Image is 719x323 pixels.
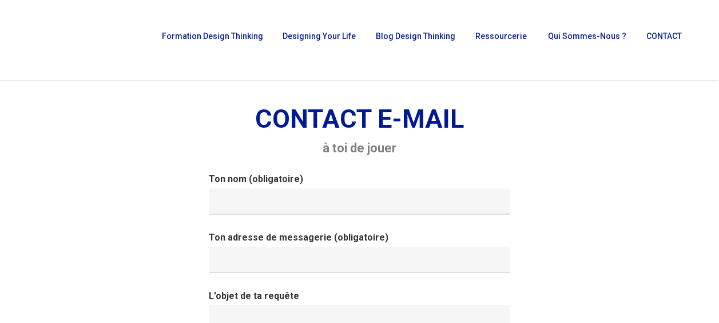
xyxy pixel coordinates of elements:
span: Designing Your Life [283,31,356,41]
span: Ressourcerie [475,31,527,41]
a: Designing Your Life [277,32,359,48]
input: Ton nom (obligatoire) [209,188,510,215]
input: Ton adresse de messagerie (obligatoire) [209,247,510,273]
a: Blog Design Thinking [370,32,458,48]
img: French Future Academy [16,17,137,63]
label: Ton nom (obligatoire) [209,174,510,215]
label: Ton adresse de messagerie (obligatoire) [209,232,510,273]
a: Qui sommes-nous ? [542,32,629,48]
span: CONTACT [646,31,682,41]
span: Formation Design Thinking [162,31,263,41]
span: Blog Design Thinking [376,31,455,41]
span: Qui sommes-nous ? [548,31,626,41]
h1: CONTACT E-MAIL [51,103,668,135]
a: Formation Design Thinking [156,32,265,48]
a: Ressourcerie [470,32,530,48]
strong: à toi de jouer [323,140,396,155]
a: CONTACT [641,32,686,48]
